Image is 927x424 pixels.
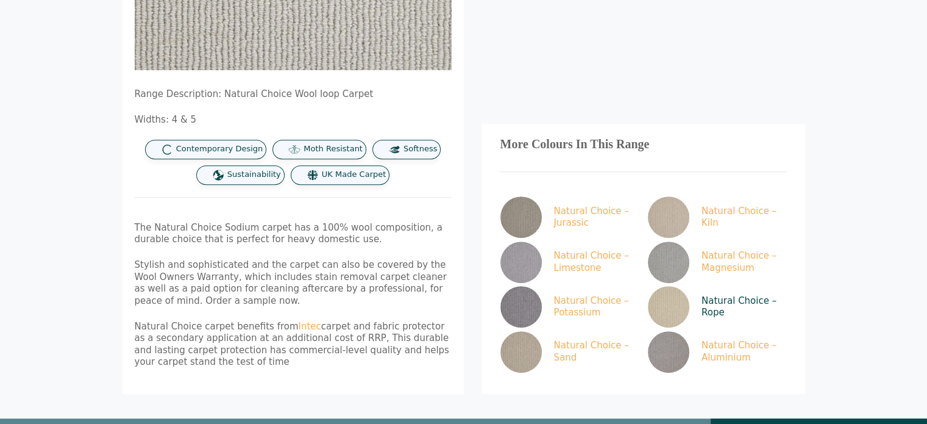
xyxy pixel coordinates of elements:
[322,170,386,180] span: UK Made Carpet
[500,286,634,328] a: Natural Choice – Potassium
[500,242,634,283] a: Natural Choice – Limestone
[135,88,452,101] p: Range Description: Natural Choice Wool loop Carpet
[135,321,452,368] p: Natural Choice carpet benefits from carpet and fabric protector as a secondary application at an ...
[135,222,452,246] p: The Natural Choice Sodium carpet has a 100% wool composition, a durable choice that is perfect fo...
[648,331,689,373] img: Natural Choice-Aluminium
[135,259,452,307] p: Stylish and sophisticated and the carpet can also be covered by the Wool Owners Warranty, which i...
[403,144,437,154] span: Softness
[500,331,634,373] a: Natural Choice – Sand
[135,114,452,126] p: Widths: 4 & 5
[304,144,363,154] span: Moth Resistant
[500,196,634,238] a: Natural Choice – Jurassic
[648,196,782,238] a: Natural Choice – Kiln
[176,144,263,154] span: Contemporary Design
[227,170,281,180] span: Sustainability
[648,331,782,373] a: Natural Choice – Aluminium
[500,142,787,147] h3: More Colours In This Range
[298,321,321,332] a: Intec
[648,286,782,328] a: Natural Choice – Rope
[500,196,542,238] img: Natural Choice Jurassic
[648,242,782,283] a: Natural Choice – Magnesium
